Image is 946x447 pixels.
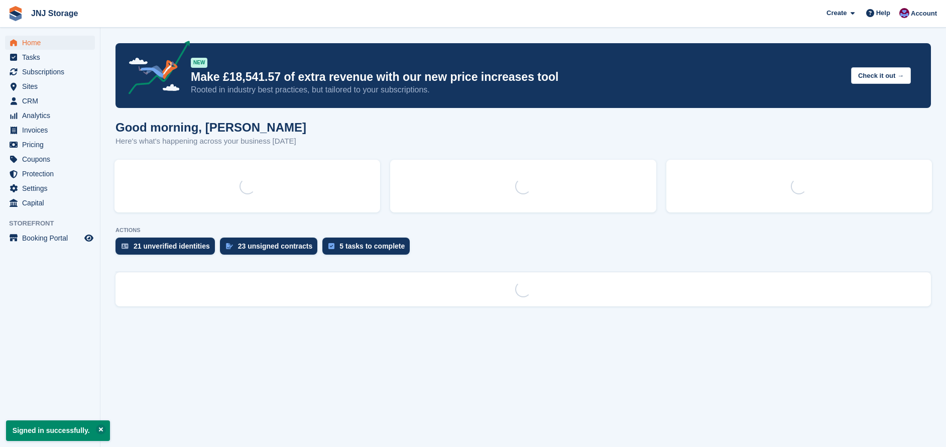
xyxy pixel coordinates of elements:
span: Coupons [22,152,82,166]
a: menu [5,181,95,195]
span: Subscriptions [22,65,82,79]
img: verify_identity-adf6edd0f0f0b5bbfe63781bf79b02c33cf7c696d77639b501bdc392416b5a36.svg [122,243,129,249]
img: price-adjustments-announcement-icon-8257ccfd72463d97f412b2fc003d46551f7dbcb40ab6d574587a9cd5c0d94... [120,41,190,98]
a: JNJ Storage [27,5,82,22]
a: menu [5,108,95,123]
p: ACTIONS [115,227,931,234]
a: menu [5,138,95,152]
a: menu [5,123,95,137]
div: 23 unsigned contracts [238,242,313,250]
a: menu [5,196,95,210]
img: task-75834270c22a3079a89374b754ae025e5fb1db73e45f91037f5363f120a921f8.svg [328,243,334,249]
span: Tasks [22,50,82,64]
button: Check it out → [851,67,911,84]
span: Create [826,8,847,18]
span: Sites [22,79,82,93]
p: Here's what's happening across your business [DATE] [115,136,306,147]
span: Pricing [22,138,82,152]
p: Signed in successfully. [6,420,110,441]
img: stora-icon-8386f47178a22dfd0bd8f6a31ec36ba5ce8667c1dd55bd0f319d3a0aa187defe.svg [8,6,23,21]
span: Help [876,8,890,18]
span: Home [22,36,82,50]
a: menu [5,50,95,64]
div: 5 tasks to complete [339,242,405,250]
div: 21 unverified identities [134,242,210,250]
span: Protection [22,167,82,181]
span: Analytics [22,108,82,123]
a: menu [5,65,95,79]
a: menu [5,79,95,93]
a: 5 tasks to complete [322,238,415,260]
a: menu [5,231,95,245]
a: menu [5,152,95,166]
a: menu [5,167,95,181]
span: Invoices [22,123,82,137]
h1: Good morning, [PERSON_NAME] [115,121,306,134]
span: CRM [22,94,82,108]
span: Storefront [9,218,100,229]
span: Settings [22,181,82,195]
a: 23 unsigned contracts [220,238,323,260]
a: menu [5,94,95,108]
a: 21 unverified identities [115,238,220,260]
p: Rooted in industry best practices, but tailored to your subscriptions. [191,84,843,95]
span: Capital [22,196,82,210]
p: Make £18,541.57 of extra revenue with our new price increases tool [191,70,843,84]
span: Booking Portal [22,231,82,245]
a: Preview store [83,232,95,244]
img: contract_signature_icon-13c848040528278c33f63329250d36e43548de30e8caae1d1a13099fd9432cc5.svg [226,243,233,249]
div: NEW [191,58,207,68]
img: Jonathan Scrase [899,8,909,18]
span: Account [911,9,937,19]
a: menu [5,36,95,50]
